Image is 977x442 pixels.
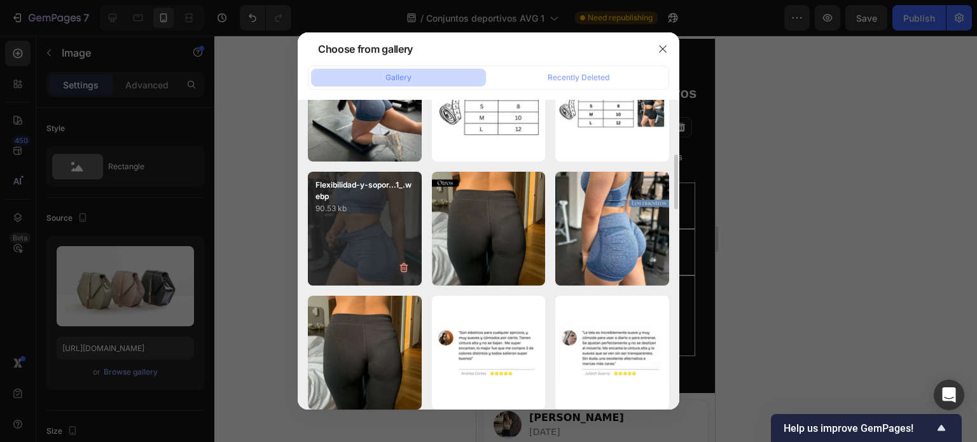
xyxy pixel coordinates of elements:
[315,179,414,202] p: Flexibilidad-y-sopor...1_.webp
[29,154,111,172] div: Rich Text Editor. Editing area: main
[318,41,413,57] div: Choose from gallery
[784,420,949,436] button: Show survey - Help us improve GemPages!
[31,155,109,171] p: Levanta cola
[432,172,546,286] img: image
[491,69,666,86] button: Recently Deleted
[432,73,546,137] img: image
[17,375,45,403] img: Foto de perfil de Pedro A.
[120,104,169,140] img: image_demo.jpg
[308,48,422,162] img: image
[315,202,414,215] p: 90.53 kb
[555,73,669,137] img: image
[784,422,934,434] span: Help us improve GemPages!
[311,69,486,86] button: Gallery
[555,172,669,286] img: image
[53,390,148,404] div: [DATE]
[432,321,546,384] img: image
[29,207,78,225] div: Rich Text Editor. Editing area: main
[31,208,76,224] p: Tiro alto
[308,296,422,410] img: image
[548,72,609,83] div: Recently Deleted
[11,49,228,67] p: Conjuntos Ultra-Tech vs Otros
[555,321,669,384] img: image
[385,72,412,83] div: Gallery
[174,116,214,127] p: Otros
[31,254,76,319] p: Resisitente a la sentadilla profunda
[934,380,964,410] div: Open Intercom Messenger
[53,375,148,390] div: [PERSON_NAME]
[136,86,163,97] div: Image
[10,48,229,69] h2: Rich Text Editor. Editing area: main
[29,253,78,320] div: Rich Text Editor. Editing area: main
